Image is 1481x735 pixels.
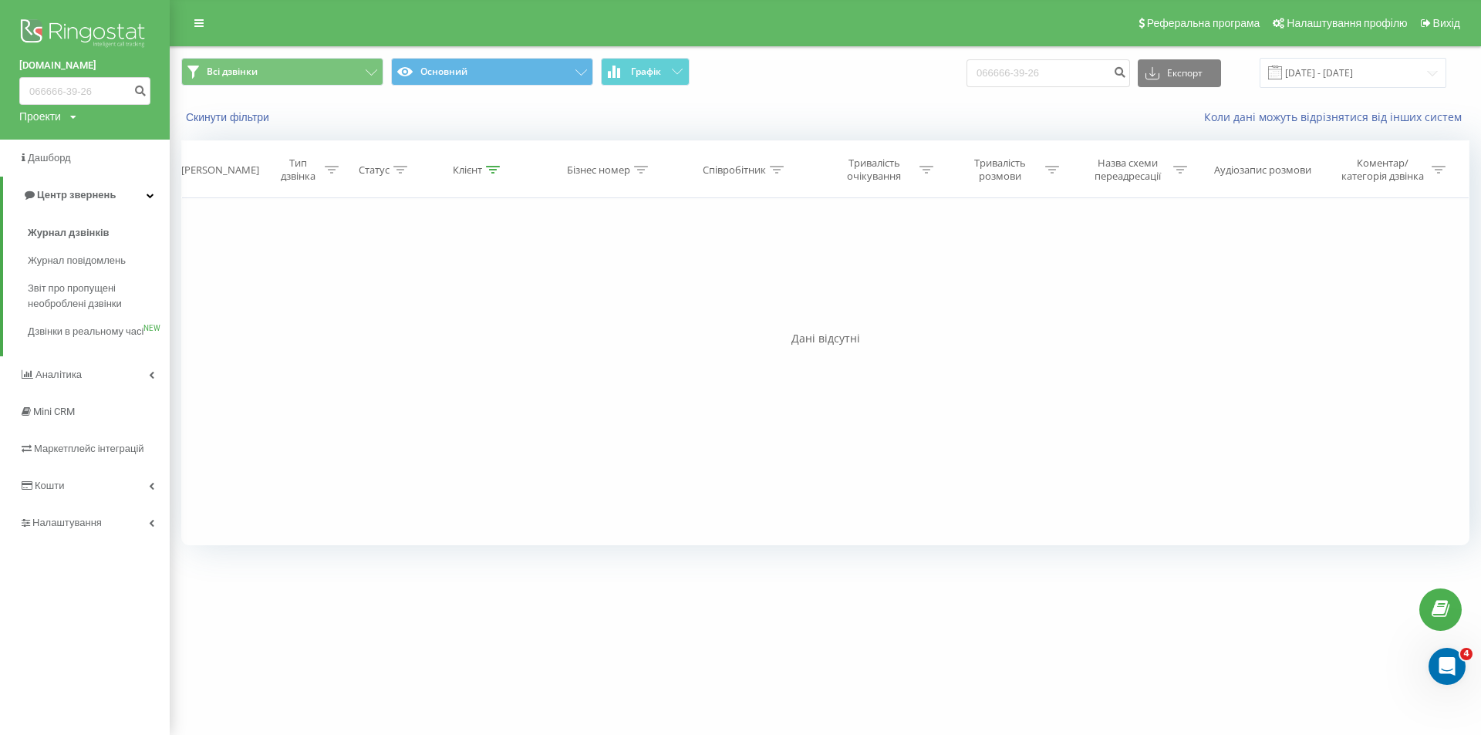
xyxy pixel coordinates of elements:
[19,109,61,124] div: Проекти
[35,480,64,491] span: Кошти
[35,369,82,380] span: Аналiтика
[1287,17,1407,29] span: Налаштування профілю
[453,164,482,177] div: Клієнт
[181,58,383,86] button: Всі дзвінки
[601,58,690,86] button: Графік
[359,164,390,177] div: Статус
[1460,648,1473,660] span: 4
[3,177,170,214] a: Центр звернень
[1338,157,1428,183] div: Коментар/категорія дзвінка
[28,152,71,164] span: Дашборд
[207,66,258,78] span: Всі дзвінки
[28,219,170,247] a: Журнал дзвінків
[28,275,170,318] a: Звіт про пропущені необроблені дзвінки
[1433,17,1460,29] span: Вихід
[959,157,1041,183] div: Тривалість розмови
[1429,648,1466,685] iframe: Intercom live chat
[28,247,170,275] a: Журнал повідомлень
[28,281,162,312] span: Звіт про пропущені необроблені дзвінки
[32,517,102,528] span: Налаштування
[19,15,150,54] img: Ringostat logo
[1087,157,1169,183] div: Назва схеми переадресації
[33,406,75,417] span: Mini CRM
[37,189,116,201] span: Центр звернень
[19,58,150,73] a: [DOMAIN_NAME]
[1147,17,1260,29] span: Реферальна програма
[833,157,916,183] div: Тривалість очікування
[181,110,277,124] button: Скинути фільтри
[19,77,150,105] input: Пошук за номером
[276,157,321,183] div: Тип дзвінка
[28,318,170,346] a: Дзвінки в реальному часіNEW
[703,164,766,177] div: Співробітник
[631,66,661,77] span: Графік
[28,225,110,241] span: Журнал дзвінків
[1214,164,1311,177] div: Аудіозапис розмови
[1204,110,1469,124] a: Коли дані можуть відрізнятися вiд інших систем
[181,331,1469,346] div: Дані відсутні
[567,164,630,177] div: Бізнес номер
[1138,59,1221,87] button: Експорт
[28,253,126,268] span: Журнал повідомлень
[34,443,144,454] span: Маркетплейс інтеграцій
[391,58,593,86] button: Основний
[28,324,143,339] span: Дзвінки в реальному часі
[181,164,259,177] div: [PERSON_NAME]
[967,59,1130,87] input: Пошук за номером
